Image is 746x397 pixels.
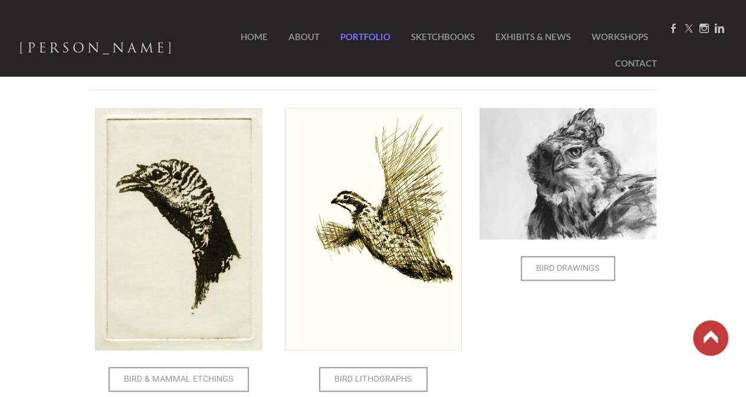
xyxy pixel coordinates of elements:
span: Bird Drawings [522,257,614,280]
img: African Crowned Eagle charcoal drawing [479,108,656,239]
a: Exhibits & News [487,24,580,50]
a: Bird & Mammal Etchings [109,367,249,392]
img: Qauil Bob White Quail Art [285,108,462,350]
a: Contact [606,50,657,77]
a: About [280,24,328,50]
a: Home [223,24,277,50]
img: Wild Turkey art etching [95,108,262,350]
a: Instagram [699,23,709,34]
a: Linkedin [715,23,724,34]
a: Bird Drawings [521,256,615,281]
a: Bird Lithographs [319,367,428,392]
span: Bird & Mammal Etchings [110,368,248,391]
a: Facebook [669,23,678,34]
span: Bird Lithographs [320,368,426,391]
a: Portfolio [331,24,399,50]
a: Workshops [583,24,657,50]
span: [PERSON_NAME] [19,38,175,58]
a: SketchBooks [402,24,484,50]
a: Twitter [684,23,694,34]
a: [PERSON_NAME] [19,37,175,63]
